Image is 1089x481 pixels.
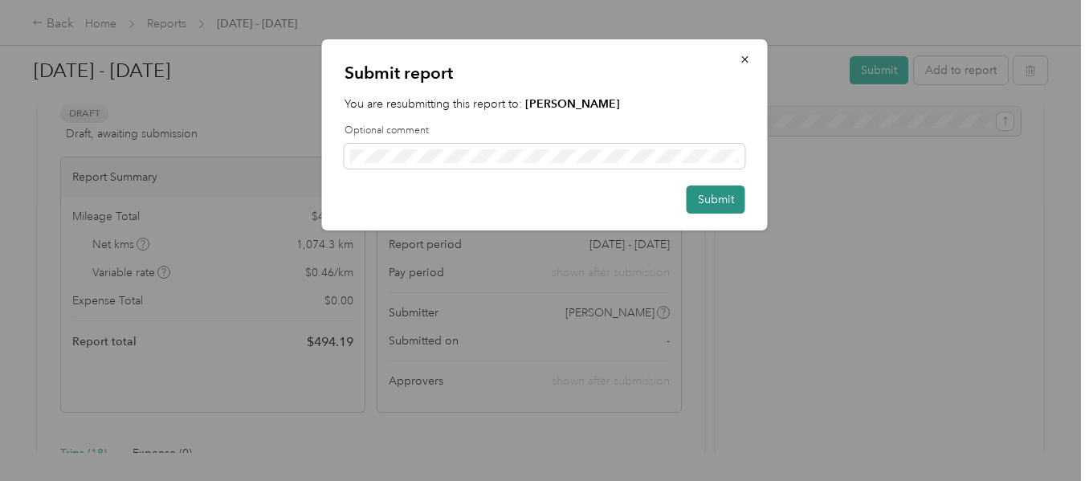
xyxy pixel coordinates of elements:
strong: [PERSON_NAME] [525,97,620,111]
label: Optional comment [345,124,745,138]
iframe: Everlance-gr Chat Button Frame [999,391,1089,481]
p: You are resubmitting this report to: [345,96,745,112]
p: Submit report [345,62,745,84]
button: Submit [687,185,745,214]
